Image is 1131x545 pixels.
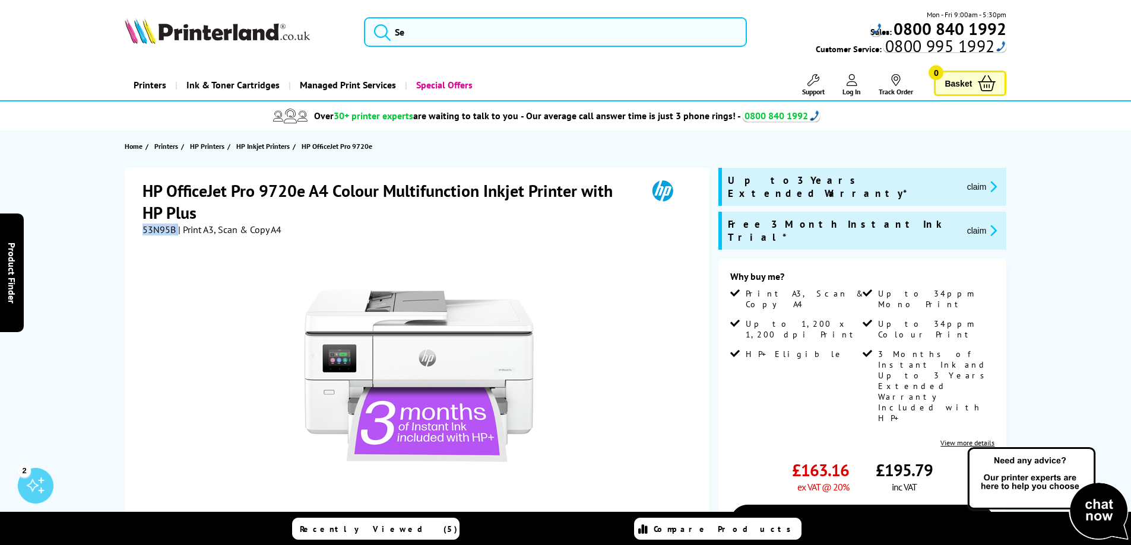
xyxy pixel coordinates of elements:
[879,74,913,96] a: Track Order
[302,259,535,492] img: HP OfficeJet Pro 9720e
[878,318,992,340] span: Up to 34ppm Colour Print
[190,140,227,152] a: HP Printers
[154,140,178,152] span: Printers
[154,140,181,152] a: Printers
[929,65,943,80] span: 0
[802,87,825,96] span: Support
[743,110,820,122] div: Call: 0800 840 1992
[792,459,849,481] span: £163.16
[728,218,958,244] span: Free 3 Month Instant Ink Trial*
[842,74,861,96] a: Log In
[178,224,281,235] span: | Print A3, Scan & Copy A4
[730,505,994,539] a: Add to Basket
[314,110,518,122] span: Over are waiting to talk to you
[334,110,413,122] span: 30+ printer experts
[142,180,635,224] h1: HP OfficeJet Pro 9720e A4 Colour Multifunction Inkjet Printer with HP Plus
[892,23,1006,34] a: 0800 840 1992
[728,174,958,200] span: Up to 3 Years Extended Warranty*
[125,140,142,152] span: Home
[18,464,31,477] div: 2
[964,180,1001,193] button: promo-description
[730,270,994,288] div: Why buy me?
[797,481,849,493] span: ex VAT @ 20%
[190,140,224,152] span: HP Printers
[236,140,290,152] span: HP Inkjet Printers
[634,518,801,540] a: Compare Products
[892,481,917,493] span: inc VAT
[816,40,1006,55] span: Customer Service:
[996,41,1006,52] img: hfpfyWBK5wQHBAGPgDf9c6qAYOxxMAAAAASUVORK5CYII=
[236,140,293,152] a: HP Inkjet Printers
[302,140,372,152] span: HP OfficeJet Pro 9720e
[878,288,992,310] span: Up to 34ppm Mono Print
[746,349,844,359] span: HP+ Eligible
[125,70,175,100] a: Printers
[872,23,882,34] img: hfpfyWBK5wQHBAGPgDf9c6qAYOxxMAAAAASUVORK5CYII=
[870,23,882,36] div: Call: 0800 840 1992
[883,40,1006,52] div: Call: 0800 995 1992
[405,70,481,100] a: Special Offers
[965,445,1131,543] img: Open Live Chat window
[940,438,994,447] a: View more details
[125,18,350,46] a: Printerland Logo
[364,17,747,47] input: Se
[186,70,280,100] span: Ink & Toner Cartridges
[810,110,819,121] img: hfpfyWBK5wQHBAGPgDf9c6qAYOxxMAAAAASUVORK5CYII=
[142,224,176,235] span: 53N95B
[300,524,458,534] span: Recently Viewed (5)
[746,318,860,340] span: Up to 1,200 x 1,200 dpi Print
[894,18,1006,40] b: 0800 840 1992
[878,349,992,423] span: 3 Months of Instant Ink and Up to 3 Years Extended Warranty Included with HP+
[289,70,405,100] a: Managed Print Services
[6,242,18,303] span: Product Finder
[292,518,460,540] a: Recently Viewed (5)
[125,140,145,152] a: Home
[842,87,861,96] span: Log In
[927,9,1006,20] span: Mon - Fri 9:00am - 5:30pm
[175,70,289,100] a: Ink & Toner Cartridges
[635,180,690,202] img: HP
[654,524,797,534] span: Compare Products
[945,75,972,91] span: Basket
[746,288,860,310] span: Print A3, Scan & Copy A4
[876,459,933,481] span: £195.79
[964,224,1001,237] button: promo-description
[802,74,825,96] a: Support
[521,110,820,122] span: - Our average call answer time is just 3 phone rings! -
[125,18,310,44] img: Printerland Logo
[934,71,1006,96] a: Basket 0
[302,140,375,152] a: HP OfficeJet Pro 9720e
